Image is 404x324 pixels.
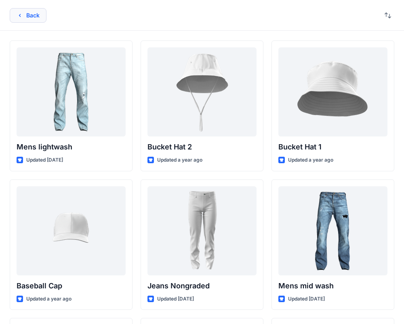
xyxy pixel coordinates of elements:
[288,156,333,164] p: Updated a year ago
[288,295,325,303] p: Updated [DATE]
[278,280,387,292] p: Mens mid wash
[278,47,387,136] a: Bucket Hat 1
[10,8,46,23] button: Back
[26,156,63,164] p: Updated [DATE]
[278,141,387,153] p: Bucket Hat 1
[157,295,194,303] p: Updated [DATE]
[147,141,257,153] p: Bucket Hat 2
[17,47,126,136] a: Mens lightwash
[157,156,202,164] p: Updated a year ago
[278,186,387,275] a: Mens mid wash
[26,295,72,303] p: Updated a year ago
[17,186,126,275] a: Baseball Cap
[147,186,257,275] a: Jeans Nongraded
[17,280,126,292] p: Baseball Cap
[147,280,257,292] p: Jeans Nongraded
[147,47,257,136] a: Bucket Hat 2
[17,141,126,153] p: Mens lightwash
